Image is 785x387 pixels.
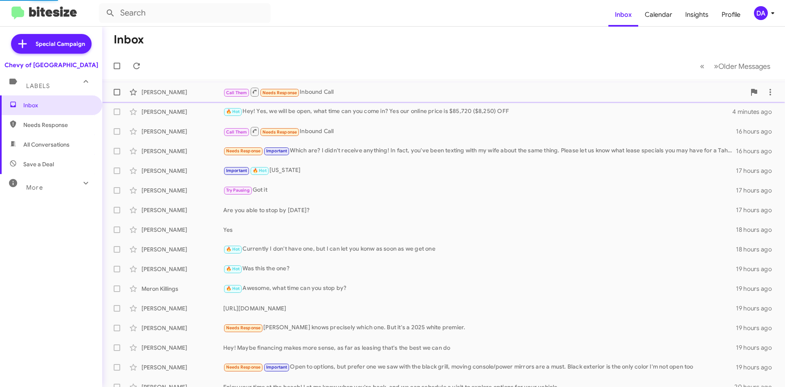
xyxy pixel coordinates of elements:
[226,247,240,252] span: 🔥 Hot
[736,226,778,234] div: 18 hours ago
[262,129,297,135] span: Needs Response
[223,87,746,97] div: Inbound Call
[223,323,736,333] div: [PERSON_NAME] knows precisely which one. But it's a 2025 white premier.
[36,40,85,48] span: Special Campaign
[141,127,223,136] div: [PERSON_NAME]
[226,168,247,173] span: Important
[700,61,704,71] span: «
[718,62,770,71] span: Older Messages
[709,58,775,75] button: Next
[223,284,736,293] div: Awesome, what time can you stop by?
[754,6,768,20] div: DA
[223,344,736,352] div: Hey! Maybe financing makes more sense, as far as leasing that's the best we can do
[223,264,736,274] div: Was this the one?
[141,363,223,371] div: [PERSON_NAME]
[23,140,70,149] span: All Conversations
[736,206,778,214] div: 17 hours ago
[226,129,247,135] span: Call Them
[141,226,223,234] div: [PERSON_NAME]
[223,226,736,234] div: Yes
[4,61,98,69] div: Chevy of [GEOGRAPHIC_DATA]
[679,3,715,27] a: Insights
[736,265,778,273] div: 19 hours ago
[114,33,144,46] h1: Inbox
[638,3,679,27] a: Calendar
[695,58,775,75] nav: Page navigation example
[736,245,778,253] div: 18 hours ago
[736,304,778,312] div: 19 hours ago
[141,186,223,195] div: [PERSON_NAME]
[608,3,638,27] a: Inbox
[223,166,736,175] div: [US_STATE]
[141,304,223,312] div: [PERSON_NAME]
[714,61,718,71] span: »
[223,304,736,312] div: [URL][DOMAIN_NAME]
[141,344,223,352] div: [PERSON_NAME]
[695,58,709,75] button: Previous
[226,325,261,330] span: Needs Response
[141,265,223,273] div: [PERSON_NAME]
[226,109,240,114] span: 🔥 Hot
[141,108,223,116] div: [PERSON_NAME]
[226,90,247,95] span: Call Them
[223,362,736,372] div: Open to options, but prefer one we saw with the black grill, moving console/power mirrors are a m...
[141,88,223,96] div: [PERSON_NAME]
[266,364,287,370] span: Important
[736,127,778,136] div: 16 hours ago
[253,168,267,173] span: 🔥 Hot
[736,363,778,371] div: 19 hours ago
[141,167,223,175] div: [PERSON_NAME]
[226,364,261,370] span: Needs Response
[141,245,223,253] div: [PERSON_NAME]
[223,206,736,214] div: Are you able to stop by [DATE]?
[736,186,778,195] div: 17 hours ago
[26,184,43,191] span: More
[223,186,736,195] div: Got it
[226,188,250,193] span: Try Pausing
[11,34,92,54] a: Special Campaign
[141,147,223,155] div: [PERSON_NAME]
[226,286,240,291] span: 🔥 Hot
[26,82,50,90] span: Labels
[23,101,93,109] span: Inbox
[141,206,223,214] div: [PERSON_NAME]
[223,146,736,156] div: Which are? I didn't receive anything! In fact, you've been texting with my wife about the same th...
[747,6,776,20] button: DA
[99,3,271,23] input: Search
[226,148,261,154] span: Needs Response
[262,90,297,95] span: Needs Response
[223,244,736,254] div: Currently I don't have one, but I can let you konw as soon as we get one
[23,160,54,168] span: Save a Deal
[23,121,93,129] span: Needs Response
[141,285,223,293] div: Meron Killings
[141,324,223,332] div: [PERSON_NAME]
[266,148,287,154] span: Important
[736,147,778,155] div: 16 hours ago
[736,285,778,293] div: 19 hours ago
[732,108,778,116] div: 4 minutes ago
[715,3,747,27] a: Profile
[223,107,732,116] div: Hey! Yes, we will be open, what time can you come in? Yes our online price is $85,720 ($8,250) OFF
[226,266,240,272] span: 🔥 Hot
[736,344,778,352] div: 19 hours ago
[223,126,736,136] div: Inbound Call
[736,324,778,332] div: 19 hours ago
[736,167,778,175] div: 17 hours ago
